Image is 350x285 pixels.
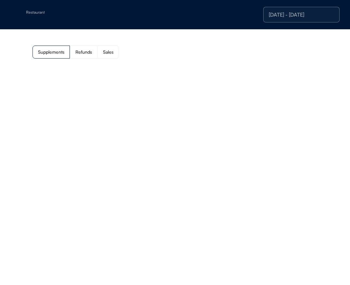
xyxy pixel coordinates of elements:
img: yH5BAEAAAAALAAAAAABAAEAAAIBRAA7 [13,9,23,20]
div: Refunds [75,50,92,54]
div: Sales [103,50,113,54]
div: [DATE] - [DATE] [269,12,334,17]
div: Supplements [38,50,64,54]
div: Restaurant [26,10,108,14]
